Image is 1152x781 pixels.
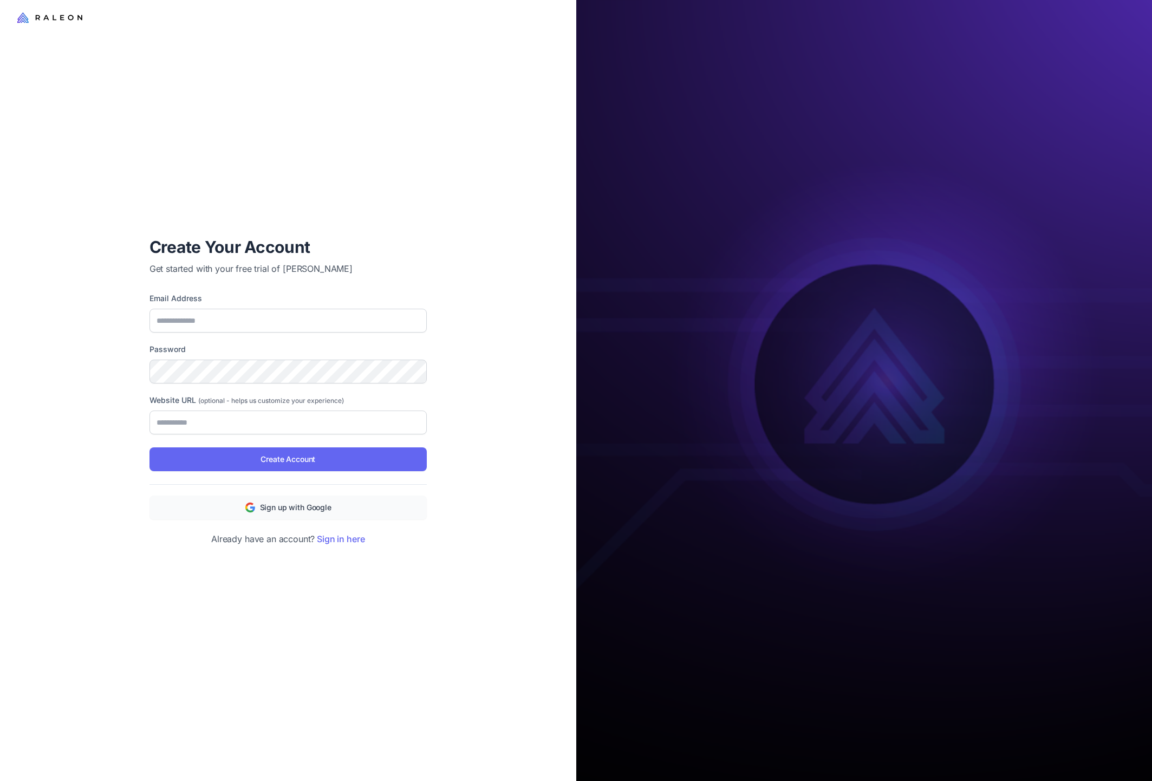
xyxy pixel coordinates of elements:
span: (optional - helps us customize your experience) [198,396,344,405]
button: Create Account [149,447,427,471]
label: Email Address [149,292,427,304]
label: Website URL [149,394,427,406]
span: Create Account [261,453,315,465]
p: Already have an account? [149,532,427,545]
a: Sign in here [317,533,365,544]
span: Sign up with Google [260,502,331,513]
p: Get started with your free trial of [PERSON_NAME] [149,262,427,275]
button: Sign up with Google [149,496,427,519]
label: Password [149,343,427,355]
h1: Create Your Account [149,236,427,258]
